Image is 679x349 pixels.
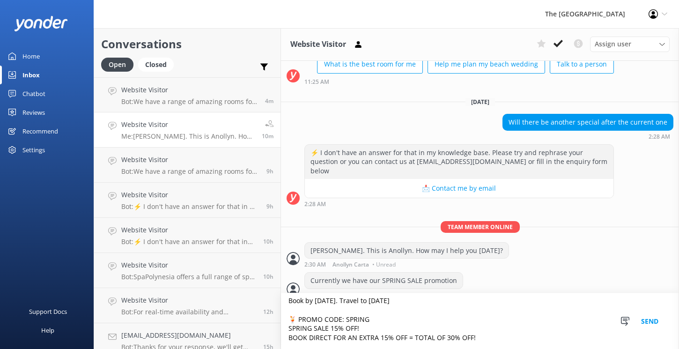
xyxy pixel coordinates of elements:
[266,202,273,210] span: Oct 08 2025 10:44pm (UTC -10:00) Pacific/Honolulu
[502,133,673,140] div: Oct 09 2025 08:28am (UTC -10:00) Pacific/Honolulu
[262,132,273,140] span: Oct 09 2025 08:30am (UTC -10:00) Pacific/Honolulu
[332,292,369,298] span: Anollyn Carta
[121,273,256,281] p: Bot: SpaPolynesia offers a full range of spa treatments at The [GEOGRAPHIC_DATA]. The spa is open...
[29,302,67,321] div: Support Docs
[550,55,614,74] button: Talk to a person
[595,39,631,49] span: Assign user
[305,243,509,259] div: [PERSON_NAME]. This is Anollyn. How may I help you [DATE]?
[22,47,40,66] div: Home
[372,292,396,298] span: • Unread
[465,98,495,106] span: [DATE]
[121,308,256,316] p: Bot: For real-time availability and accommodation bookings, please visit [URL][DOMAIN_NAME]. If y...
[121,132,255,141] p: Me: [PERSON_NAME]. This is Anollyn. How may I help you [DATE]?
[263,273,273,281] span: Oct 08 2025 10:27pm (UTC -10:00) Pacific/Honolulu
[94,218,280,253] a: Website VisitorBot:⚡ I don't have an answer for that in my knowledge base. Please try and rephras...
[304,78,614,85] div: Oct 07 2025 05:25pm (UTC -10:00) Pacific/Honolulu
[304,261,509,267] div: Oct 09 2025 08:30am (UTC -10:00) Pacific/Honolulu
[101,35,273,53] h2: Conversations
[265,97,273,105] span: Oct 09 2025 08:37am (UTC -10:00) Pacific/Honolulu
[121,295,256,305] h4: Website Visitor
[305,145,613,179] div: ⚡ I don't have an answer for that in my knowledge base. Please try and rephrase your question or ...
[304,79,329,85] strong: 11:25 AM
[266,167,273,175] span: Oct 08 2025 11:32pm (UTC -10:00) Pacific/Honolulu
[94,112,280,148] a: Website VisitorMe:[PERSON_NAME]. This is Anollyn. How may I help you [DATE]?10m
[14,16,68,31] img: yonder-white-logo.png
[304,291,463,298] div: Oct 09 2025 08:41am (UTC -10:00) Pacific/Honolulu
[121,190,259,200] h4: Website Visitor
[121,97,258,106] p: Bot: We have a range of amazing rooms for you to choose from. The best way to help you decide on ...
[22,103,45,122] div: Reviews
[121,155,259,165] h4: Website Visitor
[305,179,613,198] button: 📩 Contact me by email
[305,273,463,289] div: Currently we have our SPRING SALE promotion
[263,308,273,316] span: Oct 08 2025 08:02pm (UTC -10:00) Pacific/Honolulu
[304,201,326,207] strong: 2:28 AM
[41,321,54,340] div: Help
[22,84,45,103] div: Chatbot
[94,148,280,183] a: Website VisitorBot:We have a range of amazing rooms for you to choose from. The best way to help ...
[121,225,256,235] h4: Website Visitor
[94,77,280,112] a: Website VisitorBot:We have a range of amazing rooms for you to choose from. The best way to help ...
[590,37,670,52] div: Assign User
[441,221,520,233] span: Team member online
[121,260,256,270] h4: Website Visitor
[304,262,326,267] strong: 2:30 AM
[101,58,133,72] div: Open
[22,66,40,84] div: Inbox
[304,292,326,298] strong: 2:41 AM
[332,262,369,267] span: Anollyn Carta
[290,38,346,51] h3: Website Visitor
[281,293,679,349] textarea: SPRING SALE! BOOK DIRECT FOR 30% OFF! 🌟 KIDS + TURTLES = JOY! 💙 💕30% OFF WHEN YOU BOOK DIRECT! 🍍 ...
[138,58,174,72] div: Closed
[428,55,545,74] button: Help me plan my beach wedding
[121,330,256,341] h4: [EMAIL_ADDRESS][DOMAIN_NAME]
[121,119,255,130] h4: Website Visitor
[101,59,138,69] a: Open
[94,253,280,288] a: Website VisitorBot:SpaPolynesia offers a full range of spa treatments at The [GEOGRAPHIC_DATA]. T...
[22,122,58,141] div: Recommend
[121,238,256,246] p: Bot: ⚡ I don't have an answer for that in my knowledge base. Please try and rephrase your questio...
[94,183,280,218] a: Website VisitorBot:⚡ I don't have an answer for that in my knowledge base. Please try and rephras...
[121,167,259,176] p: Bot: We have a range of amazing rooms for you to choose from. The best way to help you decide on ...
[94,288,280,323] a: Website VisitorBot:For real-time availability and accommodation bookings, please visit [URL][DOMA...
[649,134,670,140] strong: 2:28 AM
[121,202,259,211] p: Bot: ⚡ I don't have an answer for that in my knowledge base. Please try and rephrase your questio...
[121,85,258,95] h4: Website Visitor
[22,141,45,159] div: Settings
[263,238,273,245] span: Oct 08 2025 10:39pm (UTC -10:00) Pacific/Honolulu
[372,262,396,267] span: • Unread
[503,114,673,130] div: Will there be another special after the current one
[632,293,667,349] button: Send
[317,55,423,74] button: What is the best room for me
[304,200,614,207] div: Oct 09 2025 08:28am (UTC -10:00) Pacific/Honolulu
[138,59,178,69] a: Closed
